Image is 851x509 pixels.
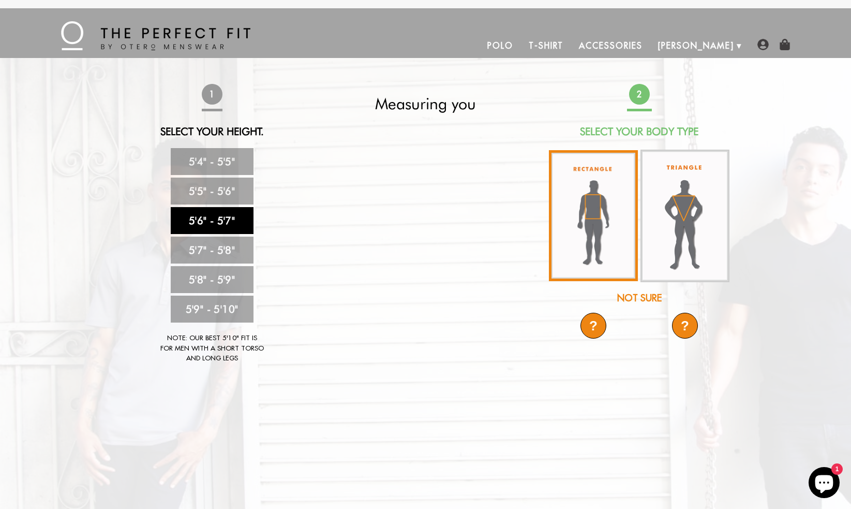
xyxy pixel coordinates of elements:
a: 5'8" - 5'9" [171,266,253,293]
img: The Perfect Fit - by Otero Menswear - Logo [61,21,250,50]
img: rectangle-body_336x.jpg [549,150,638,281]
img: shopping-bag-icon.png [779,39,790,50]
div: Note: Our best 5'10" fit is for men with a short torso and long legs [160,333,264,363]
a: 5'5" - 5'6" [171,178,253,205]
a: 5'6" - 5'7" [171,207,253,234]
div: ? [580,313,606,339]
a: 5'7" - 5'8" [171,237,253,264]
a: Accessories [571,33,650,58]
a: [PERSON_NAME] [650,33,742,58]
div: ? [672,313,698,339]
a: 5'9" - 5'10" [171,296,253,323]
div: Not Sure [548,291,731,305]
a: Polo [480,33,521,58]
img: user-account-icon.png [757,39,769,50]
img: triangle-body_336x.jpg [640,150,729,282]
h2: Select Your Body Type [548,125,731,138]
a: 5'4" - 5'5" [171,148,253,175]
h2: Measuring you [334,94,517,113]
inbox-online-store-chat: Shopify online store chat [805,467,843,501]
span: 2 [629,84,650,105]
span: 1 [202,84,222,105]
a: T-Shirt [521,33,571,58]
h2: Select Your Height. [121,125,304,138]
